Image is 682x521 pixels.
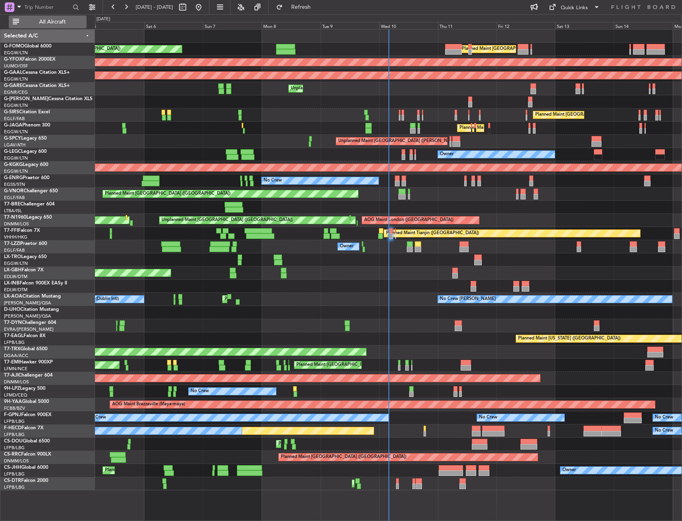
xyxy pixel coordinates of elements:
span: G-VNOR [4,189,24,193]
div: Unplanned Maint [PERSON_NAME] [291,83,363,95]
a: G-SIRSCitation Excel [4,110,50,114]
a: EGGW/LTN [4,129,28,135]
span: G-SPCY [4,136,21,141]
div: Fri 12 [497,22,555,29]
a: LFMD/CEQ [4,392,27,398]
span: T7-N1960 [4,215,26,220]
a: T7-DYNChallenger 604 [4,320,56,325]
a: EGGW/LTN [4,50,28,56]
span: G-ENRG [4,176,23,180]
a: DNMM/LOS [4,221,29,227]
span: T7-EAGL [4,334,24,338]
a: EDLW/DTM [4,274,28,280]
a: T7-BREChallenger 604 [4,202,55,207]
span: G-KGKG [4,162,23,167]
a: EGNR/CEG [4,89,28,95]
div: Fri 5 [86,22,144,29]
div: Sun 7 [203,22,262,29]
div: Unplanned Maint [GEOGRAPHIC_DATA] ([GEOGRAPHIC_DATA]) [162,214,293,226]
a: F-GPNJFalcon 900EX [4,412,51,417]
div: Unplanned Maint [GEOGRAPHIC_DATA] ([PERSON_NAME] Intl) [338,135,467,147]
a: LFPB/LBG [4,445,25,451]
a: G-GAALCessna Citation XLS+ [4,70,70,75]
span: 9H-LPZ [4,386,20,391]
a: LFPB/LBG [4,418,25,424]
div: Planned Maint [GEOGRAPHIC_DATA] ([GEOGRAPHIC_DATA]) [281,451,406,463]
span: CS-DTR [4,478,21,483]
div: Planned Maint [GEOGRAPHIC_DATA] ([GEOGRAPHIC_DATA]) [278,438,404,450]
span: LX-GBH [4,268,22,272]
div: [DATE] [97,16,110,23]
a: G-FOMOGlobal 6000 [4,44,51,49]
span: CS-JHH [4,465,21,470]
span: G-SIRS [4,110,19,114]
span: CS-DOU [4,439,23,444]
div: Planned Maint [GEOGRAPHIC_DATA] [296,359,373,371]
a: CS-DOUGlobal 6500 [4,439,50,444]
span: G-YFOX [4,57,22,62]
a: T7-EAGLFalcon 8X [4,334,45,338]
a: [PERSON_NAME]/QSA [4,300,51,306]
a: EGGW/LTN [4,103,28,109]
a: CS-RRCFalcon 900LX [4,452,51,457]
div: Planned Maint Tianjin ([GEOGRAPHIC_DATA]) [386,227,479,239]
span: Refresh [284,4,318,10]
a: 9H-LPZLegacy 500 [4,386,45,391]
div: Planned Maint [GEOGRAPHIC_DATA] ([GEOGRAPHIC_DATA]) [535,109,661,121]
a: LFPB/LBG [4,339,25,345]
span: T7-DYN [4,320,22,325]
a: D-IJHOCitation Mustang [4,307,59,312]
div: Owner [340,241,353,253]
a: G-KGKGLegacy 600 [4,162,48,167]
div: No Crew [191,385,209,397]
a: F-HECDFalcon 7X [4,426,43,430]
span: G-JAGA [4,123,22,128]
div: Planned Maint [GEOGRAPHIC_DATA] ([GEOGRAPHIC_DATA]) [105,188,231,200]
a: LFPB/LBG [4,484,25,490]
span: F-HECD [4,426,22,430]
span: T7-FFI [4,228,18,233]
span: D-IJHO [4,307,20,312]
a: FCBB/BZV [4,405,25,411]
a: [PERSON_NAME]/QSA [4,313,51,319]
span: LX-TRO [4,255,21,259]
button: Quick Links [545,1,604,14]
span: G-FOMO [4,44,24,49]
a: CS-JHHGlobal 6000 [4,465,48,470]
div: Sun 14 [614,22,672,29]
div: AOG Maint Brazzaville (Maya-maya) [112,399,185,410]
span: G-GAAL [4,70,22,75]
a: T7-EMIHawker 900XP [4,360,53,365]
span: G-GARE [4,83,22,88]
button: All Aircraft [9,16,87,28]
a: LFMN/NCE [4,366,28,372]
div: No Crew [479,412,497,424]
a: G-LEGCLegacy 600 [4,149,47,154]
a: LX-AOACitation Mustang [4,294,61,299]
span: T7-LZZI [4,241,20,246]
span: LX-AOA [4,294,22,299]
div: Tue 9 [321,22,379,29]
span: [DATE] - [DATE] [136,4,173,11]
div: Planned Maint [GEOGRAPHIC_DATA] ([GEOGRAPHIC_DATA]) [225,293,350,305]
a: G-ENRGPraetor 600 [4,176,49,180]
div: No Crew [88,412,106,424]
a: LTBA/ISL [4,208,22,214]
a: G-GARECessna Citation XLS+ [4,83,70,88]
div: No Crew [655,412,673,424]
span: G-LEGC [4,149,21,154]
span: LX-INB [4,281,20,286]
span: T7-AJI [4,373,18,378]
a: UUMO/OSF [4,63,28,69]
div: Sat 6 [144,22,203,29]
a: LGAV/ATH [4,142,26,148]
a: DNMM/LOS [4,379,29,385]
a: G-VNORChallenger 650 [4,189,58,193]
span: All Aircraft [21,19,84,25]
span: T7-BRE [4,202,20,207]
a: EGGW/LTN [4,155,28,161]
div: Mon 8 [262,22,320,29]
a: LX-TROLegacy 650 [4,255,47,259]
a: DGAA/ACC [4,353,28,359]
span: CS-RRC [4,452,21,457]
